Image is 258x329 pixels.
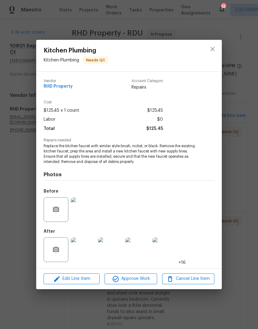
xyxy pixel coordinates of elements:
span: Needs QC [84,57,108,63]
span: Labor [44,115,55,124]
span: $125.45 [146,124,163,133]
button: close [205,42,220,56]
span: $125.45 x 1 count [44,106,79,115]
span: Cancel Line Item [164,275,213,283]
span: +16 [178,260,186,266]
span: Repairs [131,84,163,90]
span: Account Category [131,79,163,83]
span: Cost [44,100,163,104]
span: RHD Property [44,84,73,89]
span: $125.45 [147,106,163,115]
button: Edit Line Item [44,273,100,284]
h5: After [44,229,55,234]
span: Edit Line Item [45,275,98,283]
button: Cancel Line Item [162,273,214,284]
span: Repairs needed [44,138,214,142]
span: Total [44,124,55,133]
h5: Before [44,189,58,194]
span: Kitchen - Plumbing [44,58,79,62]
div: 56 [221,4,226,10]
span: $0 [157,115,163,124]
button: Approve Work [105,273,157,284]
span: Replace the kitchen faucet with similar style brush, nickel, or black. Remove the existing kitche... [44,144,197,164]
span: Vendor [44,79,73,83]
span: Approve Work [106,275,155,283]
span: Kitchen Plumbing [44,47,108,54]
h4: Photos [44,172,214,178]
